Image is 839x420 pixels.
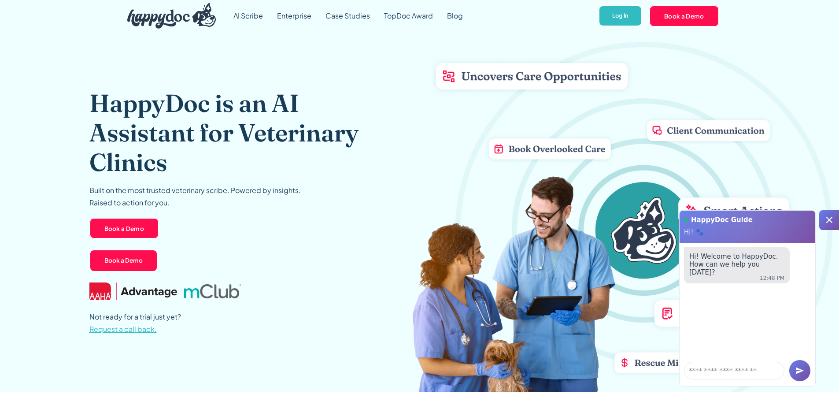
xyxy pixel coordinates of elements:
[89,249,158,272] a: Book a Demo
[649,5,719,26] a: Book a Demo
[89,282,177,300] img: AAHA Advantage logo
[184,284,240,298] img: mclub logo
[127,3,216,29] img: HappyDoc Logo: A happy dog with his ear up, listening.
[89,218,159,239] a: Book a Demo
[89,184,301,209] p: Built on the most trusted veterinary scribe. Powered by insights. Raised to action for you.
[89,88,387,177] h1: HappyDoc is an AI Assistant for Veterinary Clinics
[89,324,157,334] span: Request a call back.
[89,311,181,335] p: Not ready for a trial just yet?
[599,5,642,27] a: Log In
[120,1,216,31] a: home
